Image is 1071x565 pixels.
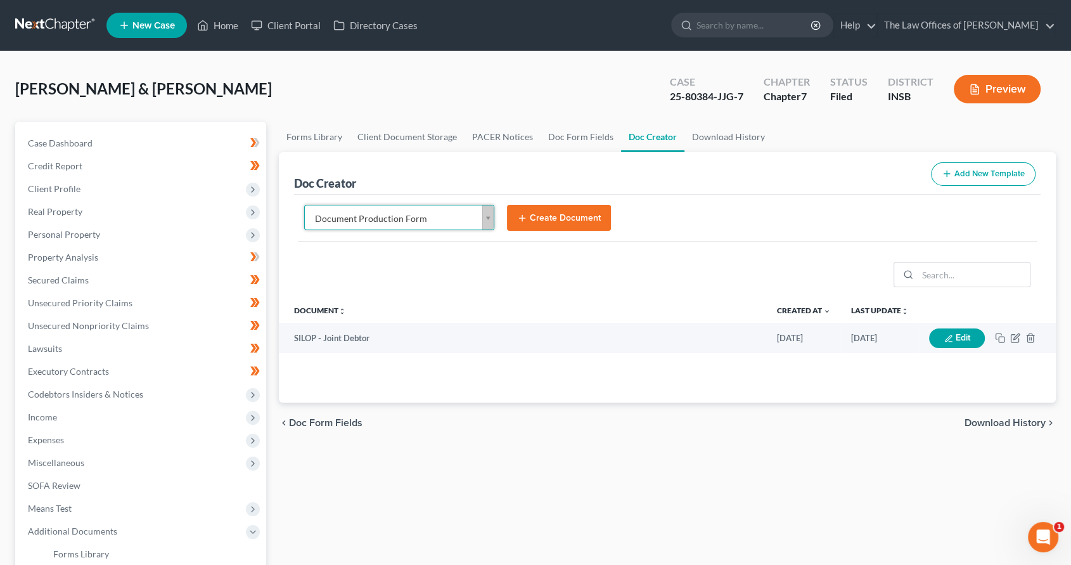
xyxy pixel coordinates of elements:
[28,275,89,285] span: Secured Claims
[132,21,175,30] span: New Case
[841,323,919,353] td: [DATE]
[28,434,64,445] span: Expenses
[931,162,1036,186] button: Add New Template
[18,155,266,178] a: Credit Report
[304,205,494,230] a: Document Production Form
[28,320,149,331] span: Unsecured Nonpriority Claims
[28,183,80,194] span: Client Profile
[191,14,245,37] a: Home
[767,323,841,353] td: [DATE]
[823,308,831,315] i: expand_more
[918,263,1030,287] input: Search...
[1028,522,1058,552] iframe: Intercom live chat
[18,246,266,269] a: Property Analysis
[18,360,266,383] a: Executory Contracts
[18,315,266,337] a: Unsecured Nonpriority Claims
[465,122,541,152] a: PACER Notices
[28,503,72,514] span: Means Test
[801,90,807,102] span: 7
[28,412,57,422] span: Income
[28,160,82,171] span: Credit Report
[888,75,933,89] div: District
[327,14,424,37] a: Directory Cases
[28,389,143,399] span: Codebtors Insiders & Notices
[777,306,831,315] a: Created at expand_more
[696,13,812,37] input: Search by name...
[764,89,810,104] div: Chapter
[245,14,327,37] a: Client Portal
[901,308,909,315] i: unfold_more
[18,474,266,497] a: SOFA Review
[965,418,1056,428] button: Download History chevron_right
[888,89,933,104] div: INSB
[684,122,773,152] a: Download History
[1046,418,1056,428] i: chevron_right
[18,292,266,315] a: Unsecured Priority Claims
[954,75,1041,103] button: Preview
[28,343,62,354] span: Lawsuits
[28,297,132,308] span: Unsecured Priority Claims
[28,206,82,217] span: Real Property
[670,75,743,89] div: Case
[279,122,350,152] a: Forms Library
[621,122,684,152] a: Doc Creator
[965,418,1046,428] span: Download History
[1054,522,1064,532] span: 1
[279,323,767,353] td: SILOP - Joint Debtor
[28,457,84,468] span: Miscellaneous
[764,75,810,89] div: Chapter
[338,308,346,315] i: unfold_more
[279,418,289,428] i: chevron_left
[929,328,985,348] button: Edit
[830,75,868,89] div: Status
[28,138,93,148] span: Case Dashboard
[279,418,362,428] button: chevron_left Doc Form Fields
[294,176,356,191] div: Doc Creator
[315,211,467,227] span: Document Production Form
[28,480,80,491] span: SOFA Review
[28,526,117,536] span: Additional Documents
[834,14,876,37] a: Help
[851,306,909,315] a: Last Updateunfold_more
[28,366,109,377] span: Executory Contracts
[18,132,266,155] a: Case Dashboard
[670,89,743,104] div: 25-80384-JJG-7
[350,122,465,152] a: Client Document Storage
[830,89,868,104] div: Filed
[18,337,266,360] a: Lawsuits
[53,549,109,559] span: Forms Library
[15,79,272,98] span: [PERSON_NAME] & [PERSON_NAME]
[28,252,98,263] span: Property Analysis
[541,122,621,152] a: Doc Form Fields
[28,229,100,240] span: Personal Property
[289,418,362,428] span: Doc Form Fields
[507,205,611,231] button: Create Document
[18,269,266,292] a: Secured Claims
[294,306,346,315] a: Documentunfold_more
[878,14,1055,37] a: The Law Offices of [PERSON_NAME]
